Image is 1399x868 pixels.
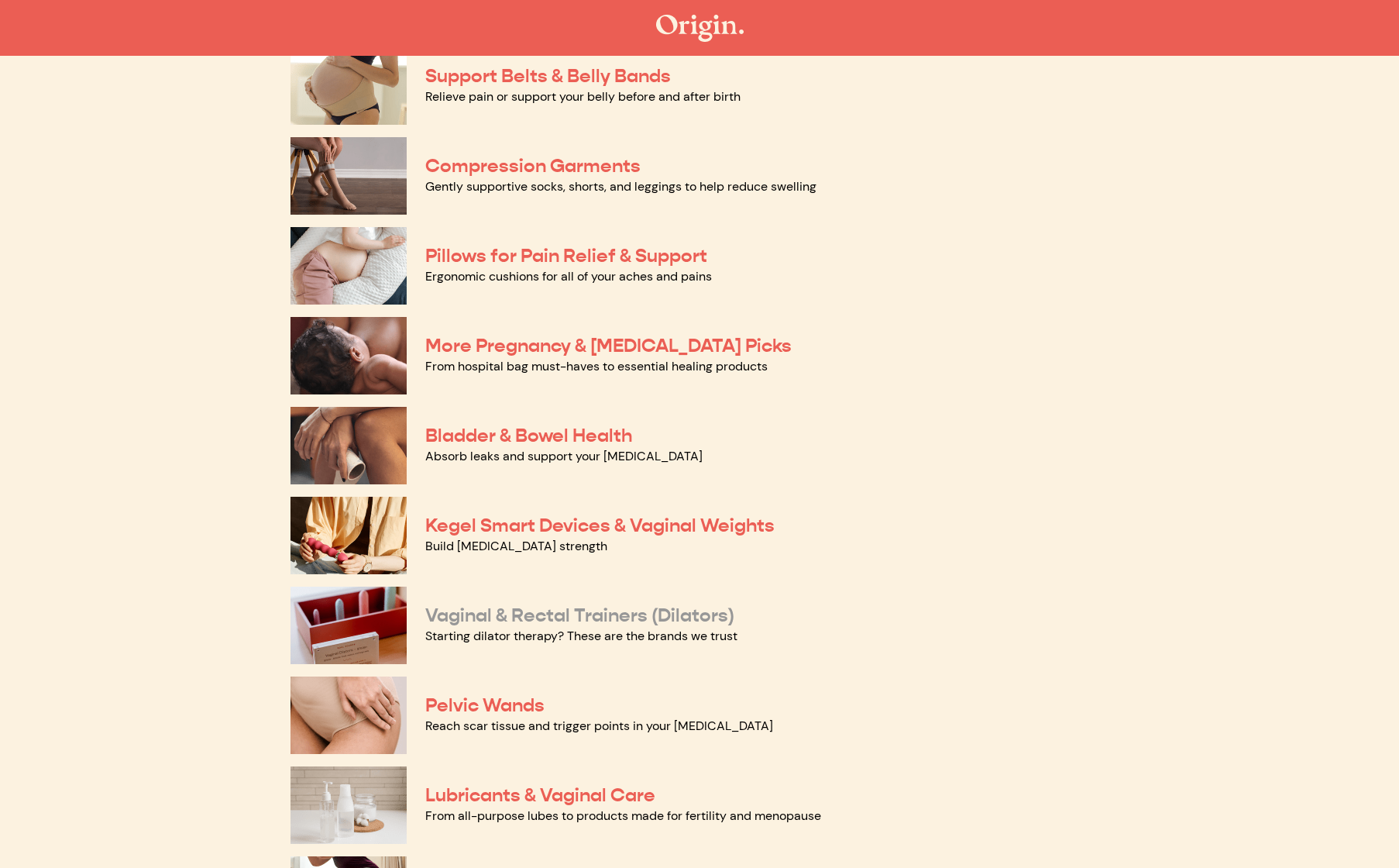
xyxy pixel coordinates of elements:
[425,538,607,554] a: Build [MEDICAL_DATA] strength
[425,448,703,464] a: Absorb leaks and support your [MEDICAL_DATA]
[290,497,407,574] img: Kegel Smart Devices & Vaginal Weights
[290,587,407,664] img: Vaginal & Rectal Trainers (Dilators)
[290,227,407,305] img: Pillows for Pain Relief & Support
[290,677,407,754] img: Pelvic Wands
[425,154,641,177] a: Compression Garments
[425,718,773,734] a: Reach scar tissue and trigger points in your [MEDICAL_DATA]
[290,47,407,125] img: Support Belts & Belly Bands
[425,514,775,537] a: Kegel Smart Devices & Vaginal Weights
[290,407,407,484] img: Bladder & Bowel Health
[425,694,545,717] a: Pelvic Wands
[425,808,821,824] a: From all-purpose lubes to products made for fertility and menopause
[425,178,816,195] a: Gently supportive socks, shorts, and leggings to help reduce swelling
[425,604,734,627] a: Vaginal & Rectal Trainers (Dilators)
[425,244,707,267] a: Pillows for Pain Relief & Support
[290,766,407,844] img: Lubricants & Vaginal Care
[425,628,737,644] a: Starting dilator therapy? These are the brands we trust
[290,137,407,215] img: Compression Garments
[425,268,712,284] a: Ergonomic cushions for all of your aches and pains
[425,88,741,105] a: Relieve pain or support your belly before and after birth
[290,317,407,394] img: More Pregnancy & Postpartum Picks
[425,358,768,374] a: From hospital bag must-haves to essential healing products
[425,64,671,88] a: Support Belts & Belly Bands
[425,424,632,447] a: Bladder & Bowel Health
[425,784,655,807] a: Lubricants & Vaginal Care
[656,15,744,42] img: The Origin Shop
[425,334,792,357] a: More Pregnancy & [MEDICAL_DATA] Picks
